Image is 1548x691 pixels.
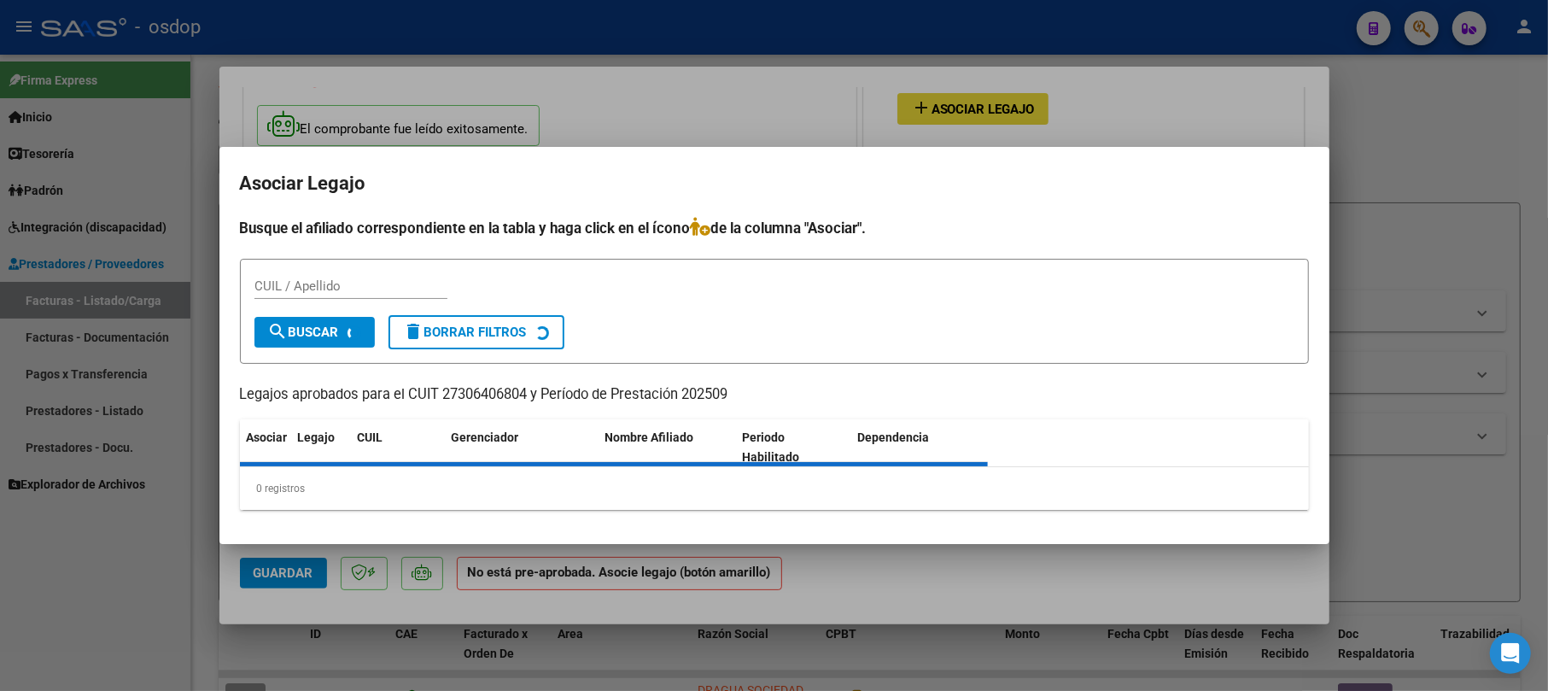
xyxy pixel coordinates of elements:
[850,419,988,476] datatable-header-cell: Dependencia
[247,430,288,444] span: Asociar
[298,430,336,444] span: Legajo
[240,384,1309,406] p: Legajos aprobados para el CUIT 27306406804 y Período de Prestación 202509
[240,167,1309,200] h2: Asociar Legajo
[388,315,564,349] button: Borrar Filtros
[742,430,799,464] span: Periodo Habilitado
[404,321,424,342] mat-icon: delete
[452,430,519,444] span: Gerenciador
[240,217,1309,239] h4: Busque el afiliado correspondiente en la tabla y haga click en el ícono de la columna "Asociar".
[857,430,929,444] span: Dependencia
[605,430,694,444] span: Nombre Afiliado
[268,321,289,342] mat-icon: search
[1490,633,1531,674] div: Open Intercom Messenger
[445,419,599,476] datatable-header-cell: Gerenciador
[599,419,736,476] datatable-header-cell: Nombre Afiliado
[254,317,375,348] button: Buscar
[291,419,351,476] datatable-header-cell: Legajo
[358,430,383,444] span: CUIL
[351,419,445,476] datatable-header-cell: CUIL
[735,419,850,476] datatable-header-cell: Periodo Habilitado
[268,325,339,340] span: Buscar
[240,419,291,476] datatable-header-cell: Asociar
[240,467,1309,510] div: 0 registros
[404,325,527,340] span: Borrar Filtros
